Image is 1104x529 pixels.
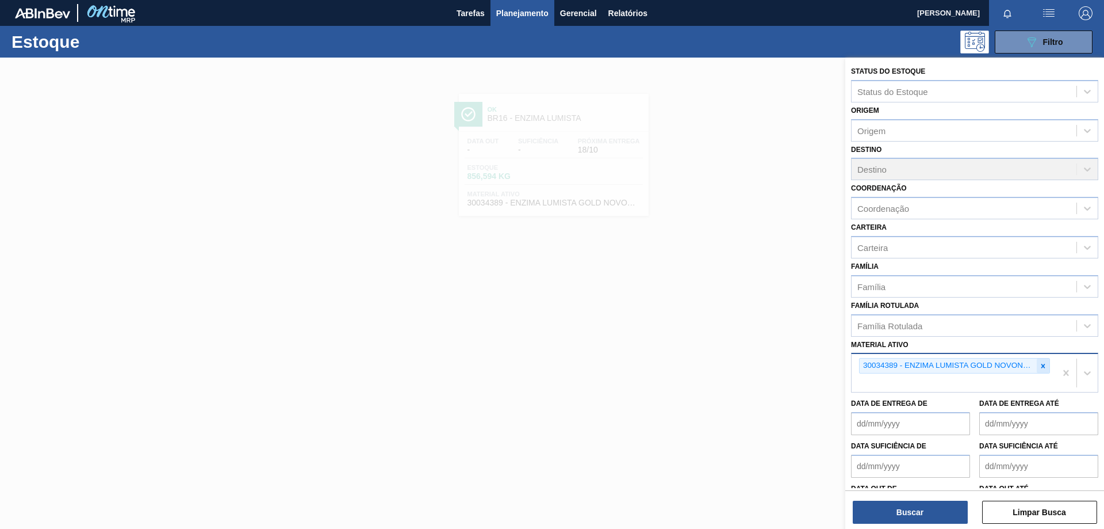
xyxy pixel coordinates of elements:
span: Filtro [1043,37,1063,47]
label: Destino [851,146,881,154]
input: dd/mm/yyyy [979,455,1098,478]
label: Data out até [979,485,1029,493]
span: Tarefas [457,6,485,20]
div: Origem [857,125,885,135]
label: Data de Entrega de [851,399,927,408]
label: Data de Entrega até [979,399,1059,408]
input: dd/mm/yyyy [979,412,1098,435]
button: Filtro [995,31,1092,54]
img: Logout [1079,6,1092,20]
input: dd/mm/yyyy [851,455,970,478]
div: 30034389 - ENZIMA LUMISTA GOLD NOVONESIS 25KG [860,359,1037,373]
label: Origem [851,106,879,115]
label: Status do Estoque [851,67,925,75]
span: Planejamento [496,6,549,20]
label: Família [851,262,879,271]
button: Notificações [989,5,1026,21]
label: Carteira [851,223,887,231]
div: Família [857,281,885,291]
img: userActions [1042,6,1056,20]
span: Gerencial [560,6,597,20]
div: Coordenação [857,204,909,214]
input: dd/mm/yyyy [851,412,970,435]
label: Família Rotulada [851,302,919,310]
label: Data out de [851,485,897,493]
div: Família Rotulada [857,321,922,330]
img: TNhmsLtSVTkK8tSr43FrP2fwEKptu5GPRR3wAAAABJRU5ErkJggg== [15,8,70,18]
div: Status do Estoque [857,86,928,96]
label: Coordenação [851,184,907,192]
label: Material ativo [851,341,908,349]
label: Data suficiência de [851,442,926,450]
label: Data suficiência até [979,442,1058,450]
span: Relatórios [608,6,647,20]
h1: Estoque [11,35,183,48]
div: Pogramando: nenhum usuário selecionado [960,31,989,54]
div: Carteira [857,242,888,252]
